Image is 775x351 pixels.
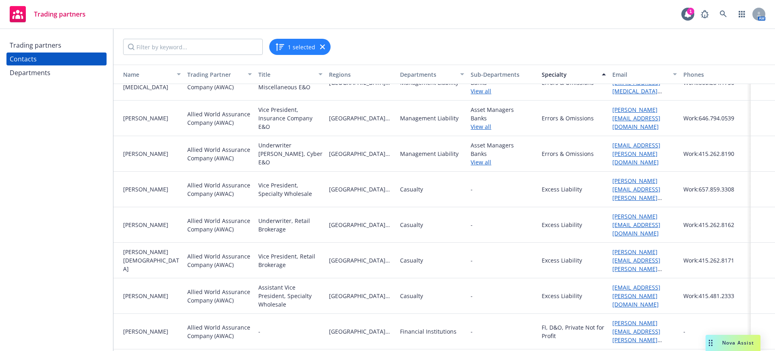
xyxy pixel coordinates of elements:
[184,65,255,84] button: Trading Partner
[542,185,582,193] div: Excess Liability
[612,70,668,79] div: Email
[123,248,181,273] div: [PERSON_NAME][DEMOGRAPHIC_DATA]
[329,149,393,158] span: [GEOGRAPHIC_DATA][US_STATE]
[275,42,315,52] button: 1 selected
[683,149,748,158] div: Work: 415.262.8190
[471,185,473,193] span: -
[329,292,393,300] span: [GEOGRAPHIC_DATA][US_STATE]
[683,327,685,336] div: -
[683,221,748,229] div: Work: 415.262.8162
[471,256,473,265] span: -
[329,185,393,193] span: [GEOGRAPHIC_DATA][US_STATE]
[542,70,597,79] div: Specialty
[187,181,251,198] div: Allied World Assurance Company (AWAC)
[10,53,37,65] div: Contacts
[680,65,751,84] button: Phones
[258,327,260,336] div: -
[187,288,251,305] div: Allied World Assurance Company (AWAC)
[612,141,660,166] a: [EMAIL_ADDRESS][PERSON_NAME][DOMAIN_NAME]
[123,149,181,158] div: [PERSON_NAME]
[258,181,323,198] div: Vice President, Specialty Wholesale
[400,292,423,300] div: Casualty
[683,70,748,79] div: Phones
[187,252,251,269] div: Allied World Assurance Company (AWAC)
[400,70,455,79] div: Departments
[471,114,535,122] span: Banks
[612,248,660,281] a: [PERSON_NAME][EMAIL_ADDRESS][PERSON_NAME][DOMAIN_NAME]
[612,284,660,308] a: [EMAIL_ADDRESS][PERSON_NAME][DOMAIN_NAME]
[123,221,181,229] div: [PERSON_NAME]
[117,70,172,79] div: Name
[258,252,323,269] div: Vice President, Retail Brokerage
[255,65,326,84] button: Title
[187,110,251,127] div: Allied World Assurance Company (AWAC)
[123,327,181,336] div: [PERSON_NAME]
[187,145,251,162] div: Allied World Assurance Company (AWAC)
[6,53,107,65] a: Contacts
[400,256,423,265] div: Casualty
[258,105,323,131] div: Vice President, Insurance Company E&O
[6,3,89,25] a: Trading partners
[123,114,181,122] div: [PERSON_NAME]
[471,122,535,131] a: View all
[187,216,251,233] div: Allied World Assurance Company (AWAC)
[542,114,594,122] div: Errors & Omissions
[467,65,538,84] button: Sub-Departments
[329,327,393,336] span: [GEOGRAPHIC_DATA][US_STATE]
[329,70,393,79] div: Regions
[123,185,181,193] div: [PERSON_NAME]
[187,323,251,340] div: Allied World Assurance Company (AWAC)
[722,339,754,346] span: Nova Assist
[683,185,748,193] div: Work: 657.859.3308
[471,149,535,158] span: Banks
[706,335,716,351] div: Drag to move
[471,87,535,95] a: View all
[734,6,750,22] a: Switch app
[123,39,263,55] input: Filter by keyword...
[6,66,107,79] a: Departments
[542,256,582,265] div: Excess Liability
[397,65,467,84] button: Departments
[471,292,473,300] span: -
[329,221,393,229] span: [GEOGRAPHIC_DATA][US_STATE]
[538,65,609,84] button: Specialty
[471,141,535,149] span: Asset Managers
[400,185,423,193] div: Casualty
[258,70,314,79] div: Title
[697,6,713,22] a: Report a Bug
[609,65,680,84] button: Email
[612,106,660,130] a: [PERSON_NAME][EMAIL_ADDRESS][DOMAIN_NAME]
[400,114,459,122] div: Management Liability
[113,65,184,84] button: Name
[471,158,535,166] a: View all
[542,149,594,158] div: Errors & Omissions
[471,221,473,229] span: -
[542,221,582,229] div: Excess Liability
[10,39,61,52] div: Trading partners
[258,216,323,233] div: Underwriter, Retail Brokerage
[329,256,393,265] span: [GEOGRAPHIC_DATA][US_STATE]
[123,292,181,300] div: [PERSON_NAME]
[258,283,323,309] div: Assistant Vice President, Specialty Wholesale
[329,114,393,122] span: [GEOGRAPHIC_DATA][US_STATE]
[471,70,535,79] div: Sub-Departments
[326,65,396,84] button: Regions
[687,8,694,15] div: 1
[715,6,731,22] a: Search
[400,149,459,158] div: Management Liability
[187,70,243,79] div: Trading Partner
[10,66,50,79] div: Departments
[471,105,535,114] span: Asset Managers
[471,327,473,336] span: -
[400,327,457,336] div: Financial Institutions
[612,177,660,210] a: [PERSON_NAME][EMAIL_ADDRESS][PERSON_NAME][DOMAIN_NAME]
[612,212,660,237] a: [PERSON_NAME][EMAIL_ADDRESS][DOMAIN_NAME]
[706,335,760,351] button: Nova Assist
[683,292,748,300] div: Work: 415.481.2333
[6,39,107,52] a: Trading partners
[542,292,582,300] div: Excess Liability
[400,221,423,229] div: Casualty
[258,141,323,166] div: Underwriter [PERSON_NAME], Cyber E&O
[683,256,748,265] div: Work: 415.262.8171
